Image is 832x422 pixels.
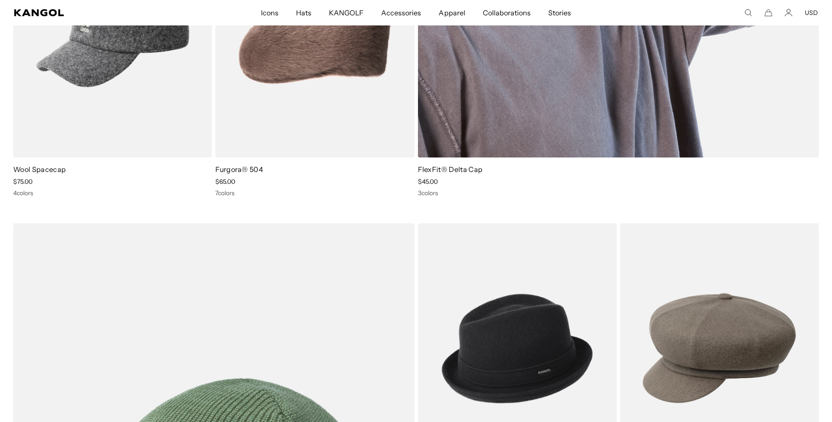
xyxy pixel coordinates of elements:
button: USD [805,9,818,17]
div: 7 colors [215,189,414,197]
span: $45.00 [418,178,438,186]
a: Kangol [14,9,173,16]
button: Cart [764,9,772,17]
a: Furgora® 504 [215,165,263,174]
div: 4 colors [13,189,212,197]
summary: Search here [744,9,752,17]
div: 3 colors [418,189,819,197]
span: $65.00 [215,178,235,186]
a: Wool Spacecap [13,165,66,174]
span: $75.00 [13,178,32,186]
a: Account [785,9,793,17]
a: FlexFit® Delta Cap [418,165,483,174]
